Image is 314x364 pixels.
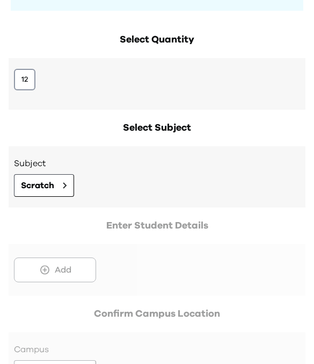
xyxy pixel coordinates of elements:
[9,33,305,48] h2: Select Quantity
[9,121,305,136] h2: Select Subject
[14,175,74,197] button: Scratch
[14,69,35,91] button: 12
[9,307,305,322] h2: Confirm Campus Location
[14,158,300,170] h3: Subject
[21,180,54,192] span: Scratch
